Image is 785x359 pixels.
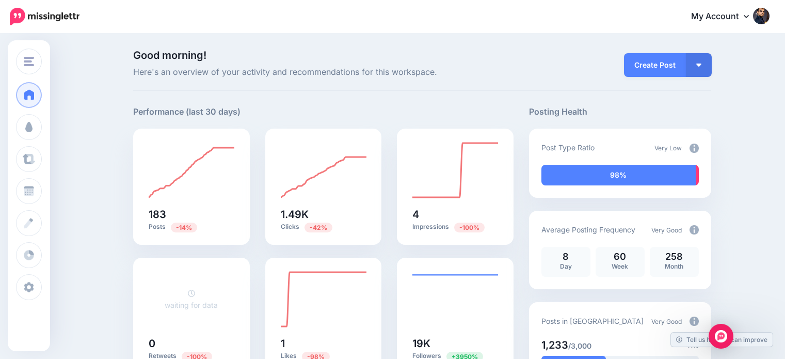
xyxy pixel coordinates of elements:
span: Good morning! [133,49,206,61]
div: 2% of your posts in the last 30 days have been from Curated content [696,165,699,185]
a: waiting for data [165,289,218,309]
p: 60 [601,252,639,261]
span: Very Good [651,318,682,325]
p: Impressions [412,222,498,232]
h5: 1 [281,338,366,349]
h5: 1.49K [281,209,366,220]
h5: 183 [149,209,234,220]
p: Post Type Ratio [541,142,595,153]
img: Missinglettr [10,8,79,25]
p: 258 [655,252,694,261]
span: Very Good [651,226,682,234]
span: 1,233 [541,339,568,351]
h5: 4 [412,209,498,220]
a: Create Post [624,53,686,77]
p: Posts [149,222,234,232]
span: Previous period: 934 [454,223,485,232]
h5: 19K [412,338,498,349]
h5: Performance (last 30 days) [133,105,241,118]
a: Tell us how we can improve [671,333,773,347]
h5: Posting Health [529,105,711,118]
h5: 0 [149,338,234,349]
img: info-circle-grey.png [690,144,699,153]
span: Here's an overview of your activity and recommendations for this workspace. [133,66,514,79]
img: menu.png [24,57,34,66]
a: My Account [681,4,770,29]
div: 98% of your posts in the last 30 days have been from Drip Campaigns [541,165,696,185]
img: arrow-down-white.png [696,64,701,67]
span: Previous period: 214 [171,223,197,232]
span: Very Low [654,144,682,152]
p: Average Posting Frequency [541,224,635,236]
span: Week [612,262,628,270]
p: Clicks [281,222,366,232]
span: /3,000 [568,341,591,350]
p: Posts in [GEOGRAPHIC_DATA] [541,315,644,327]
span: Previous period: 2.58K [305,223,332,232]
span: Day [560,262,572,270]
span: Month [665,262,683,270]
p: 8 [547,252,585,261]
img: info-circle-grey.png [690,225,699,235]
div: Open Intercom Messenger [709,324,733,349]
img: info-circle-grey.png [690,317,699,326]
